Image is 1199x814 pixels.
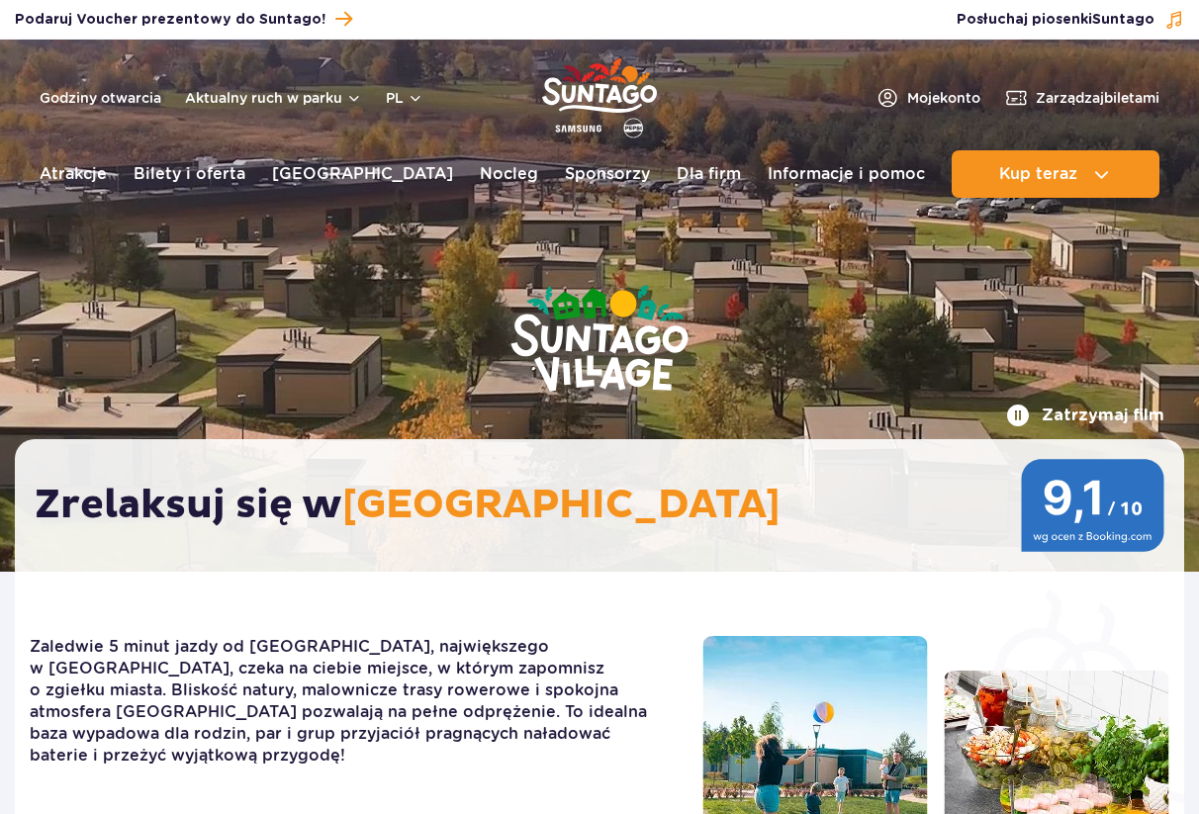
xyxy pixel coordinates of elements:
span: [GEOGRAPHIC_DATA] [342,481,781,530]
a: Nocleg [480,150,538,198]
a: Atrakcje [40,150,107,198]
a: Godziny otwarcia [40,88,161,108]
a: Sponsorzy [565,150,650,198]
span: Podaruj Voucher prezentowy do Suntago! [15,10,325,30]
p: Zaledwie 5 minut jazdy od [GEOGRAPHIC_DATA], największego w [GEOGRAPHIC_DATA], czeka na ciebie mi... [30,636,673,767]
img: Suntago Village [431,208,768,473]
h2: Zrelaksuj się w [35,481,1184,530]
a: Mojekonto [876,86,980,110]
img: 9,1/10 wg ocen z Booking.com [1021,459,1164,552]
span: Kup teraz [999,165,1077,183]
a: Dla firm [677,150,741,198]
span: Posłuchaj piosenki [957,10,1154,30]
button: Posłuchaj piosenkiSuntago [957,10,1184,30]
button: Zatrzymaj film [1006,404,1164,427]
a: Zarządzajbiletami [1004,86,1159,110]
a: [GEOGRAPHIC_DATA] [272,150,453,198]
button: pl [386,88,423,108]
span: Moje konto [907,88,980,108]
a: Park of Poland [542,49,657,140]
button: Aktualny ruch w parku [185,90,362,106]
span: Zarządzaj biletami [1036,88,1159,108]
a: Bilety i oferta [134,150,245,198]
a: Informacje i pomoc [768,150,925,198]
a: Podaruj Voucher prezentowy do Suntago! [15,6,352,33]
button: Kup teraz [952,150,1159,198]
span: Suntago [1092,13,1154,27]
